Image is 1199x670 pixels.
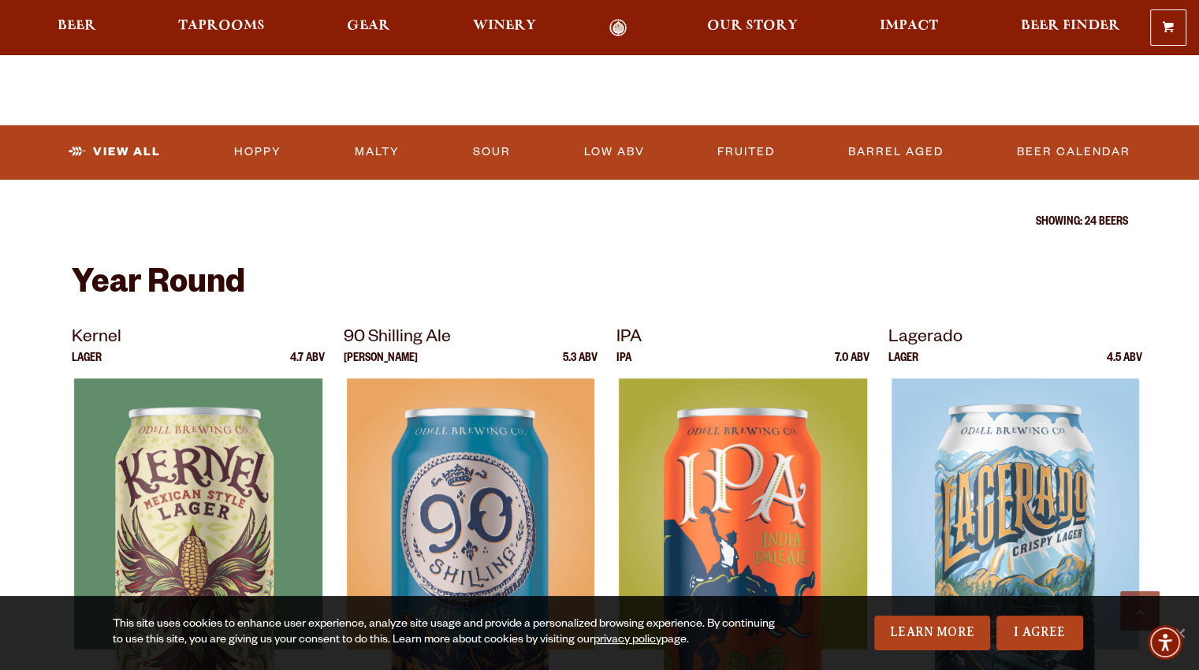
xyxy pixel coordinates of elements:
a: Our Story [697,19,808,37]
p: Showing: 24 Beers [72,217,1128,229]
span: Taprooms [178,20,265,32]
a: Scroll to top [1120,591,1160,631]
a: Beer Calendar [1011,134,1137,170]
p: Lager [72,353,102,378]
p: Lager [888,353,918,378]
a: Taprooms [168,19,275,37]
p: Lagerado [888,325,1142,353]
a: Barrel Aged [842,134,950,170]
p: 4.5 ABV [1107,353,1142,378]
span: Winery [473,20,536,32]
a: Beer Finder [1010,19,1130,37]
p: IPA [616,353,631,378]
a: Low ABV [577,134,650,170]
div: This site uses cookies to enhance user experience, analyze site usage and provide a personalized ... [113,617,785,649]
p: [PERSON_NAME] [344,353,418,378]
a: Impact [869,19,948,37]
a: Winery [463,19,546,37]
span: Beer [58,20,96,32]
h2: Year Round [72,267,1128,305]
a: Gear [337,19,400,37]
a: Malty [348,134,406,170]
p: 4.7 ABV [290,353,325,378]
a: privacy policy [594,635,661,647]
span: Impact [880,20,938,32]
span: Gear [347,20,390,32]
div: Accessibility Menu [1148,625,1182,660]
a: Learn More [874,616,990,650]
a: Sour [467,134,517,170]
p: 90 Shilling Ale [344,325,598,353]
a: View All [62,134,167,170]
a: Odell Home [589,19,648,37]
span: Beer Finder [1020,20,1119,32]
a: Beer [47,19,106,37]
span: Our Story [707,20,798,32]
p: 7.0 ABV [835,353,869,378]
a: Fruited [711,134,781,170]
p: IPA [616,325,870,353]
a: I Agree [996,616,1083,650]
p: Kernel [72,325,326,353]
p: 5.3 ABV [563,353,598,378]
a: Hoppy [228,134,288,170]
